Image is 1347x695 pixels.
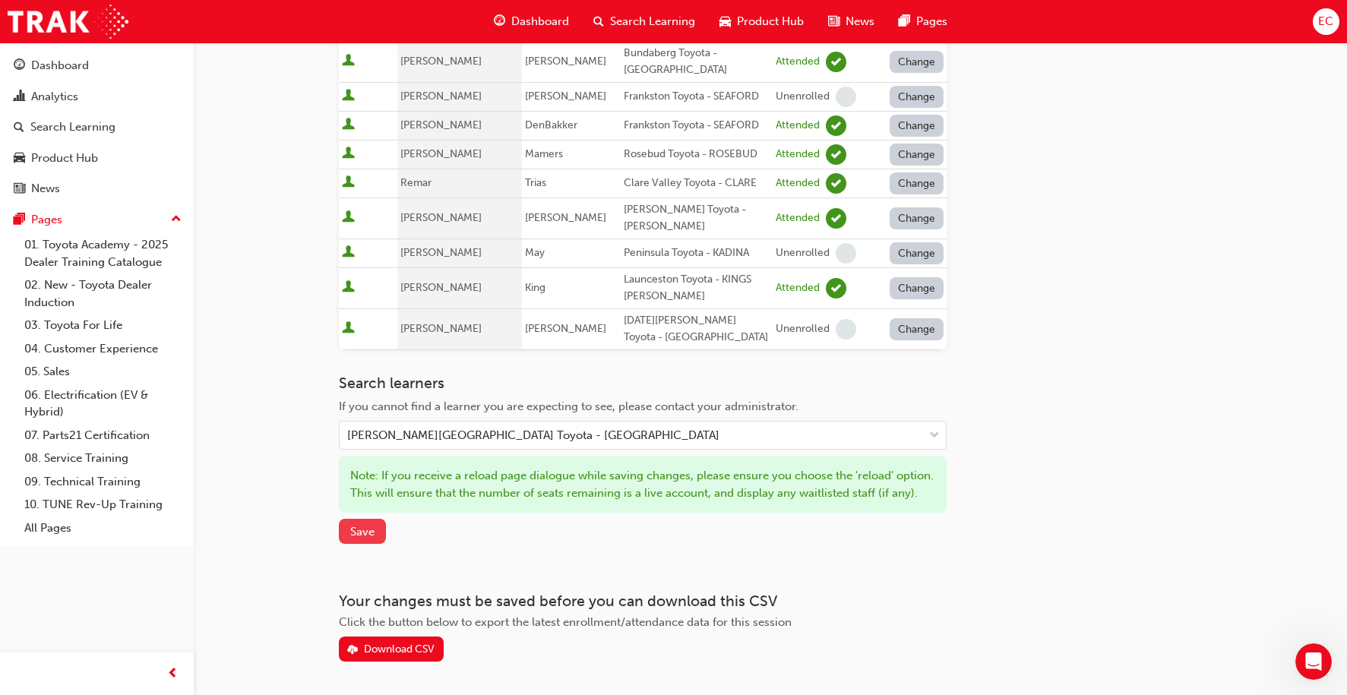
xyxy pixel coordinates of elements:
span: [PERSON_NAME] [525,90,606,103]
button: Change [890,51,944,73]
div: Attended [776,147,820,162]
button: Save [339,519,386,544]
div: Unenrolled [776,246,830,261]
button: Change [890,277,944,299]
span: car-icon [14,152,25,166]
span: [PERSON_NAME] [525,211,606,224]
a: 10. TUNE Rev-Up Training [18,493,188,517]
span: Product Hub [737,13,804,30]
span: learningRecordVerb_NONE-icon [836,243,856,264]
span: User is active [342,175,355,191]
span: User is active [342,89,355,104]
span: [PERSON_NAME] [400,147,482,160]
a: news-iconNews [816,6,887,37]
a: All Pages [18,517,188,540]
span: guage-icon [494,12,505,31]
div: Clare Valley Toyota - CLARE [624,175,770,192]
a: Product Hub [6,144,188,172]
span: Click the button below to export the latest enrollment/attendance data for this session [339,615,792,629]
span: Pages [916,13,947,30]
span: Remar [400,176,432,189]
a: 04. Customer Experience [18,337,188,361]
span: learningRecordVerb_ATTEND-icon [826,208,846,229]
div: Rosebud Toyota - ROSEBUD [624,146,770,163]
span: User is active [342,210,355,226]
a: pages-iconPages [887,6,960,37]
div: Attended [776,281,820,295]
span: User is active [342,280,355,295]
button: Download CSV [339,637,444,662]
div: Analytics [31,88,78,106]
div: [DATE][PERSON_NAME] Toyota - [GEOGRAPHIC_DATA] [624,312,770,346]
span: User is active [342,245,355,261]
button: Change [890,86,944,108]
a: News [6,175,188,203]
span: learningRecordVerb_NONE-icon [836,319,856,340]
div: Peninsula Toyota - KADINA [624,245,770,262]
span: If you cannot find a learner you are expecting to see, please contact your administrator. [339,400,798,413]
a: 09. Technical Training [18,470,188,494]
div: Bundaberg Toyota - [GEOGRAPHIC_DATA] [624,45,770,79]
button: DashboardAnalyticsSearch LearningProduct HubNews [6,49,188,206]
button: Change [890,144,944,166]
span: News [846,13,874,30]
span: Search Learning [610,13,695,30]
div: News [31,180,60,197]
h3: Your changes must be saved before you can download this CSV [339,592,947,610]
span: search-icon [14,121,24,134]
div: Unenrolled [776,90,830,104]
button: Change [890,115,944,137]
button: Change [890,242,944,264]
span: learningRecordVerb_ATTEND-icon [826,278,846,299]
a: 07. Parts21 Certification [18,424,188,447]
span: [PERSON_NAME] [400,55,482,68]
a: 01. Toyota Academy - 2025 Dealer Training Catalogue [18,233,188,273]
span: User is active [342,118,355,133]
span: prev-icon [167,665,179,684]
div: Attended [776,55,820,69]
span: [PERSON_NAME] [400,322,482,335]
a: Analytics [6,83,188,111]
span: learningRecordVerb_NONE-icon [836,87,856,107]
a: 02. New - Toyota Dealer Induction [18,273,188,314]
div: Unenrolled [776,322,830,336]
a: guage-iconDashboard [482,6,581,37]
div: [PERSON_NAME][GEOGRAPHIC_DATA] Toyota - [GEOGRAPHIC_DATA] [347,427,719,444]
img: Trak [8,5,128,39]
span: learningRecordVerb_ATTEND-icon [826,115,846,136]
a: 03. Toyota For Life [18,314,188,337]
span: User is active [342,321,355,336]
span: learningRecordVerb_ATTEND-icon [826,52,846,72]
span: learningRecordVerb_ATTEND-icon [826,144,846,165]
span: pages-icon [899,12,910,31]
iframe: Intercom live chat [1295,643,1332,680]
span: pages-icon [14,213,25,227]
div: Attended [776,211,820,226]
span: User is active [342,54,355,69]
div: Attended [776,118,820,133]
span: learningRecordVerb_ATTEND-icon [826,173,846,194]
span: King [525,281,545,294]
div: Product Hub [31,150,98,167]
button: EC [1313,8,1339,35]
span: Dashboard [511,13,569,30]
span: news-icon [828,12,840,31]
div: Launceston Toyota - KINGS [PERSON_NAME] [624,271,770,305]
a: Dashboard [6,52,188,80]
span: download-icon [347,644,358,657]
div: Frankston Toyota - SEAFORD [624,117,770,134]
button: Pages [6,206,188,234]
span: [PERSON_NAME] [400,211,482,224]
span: User is active [342,147,355,162]
span: [PERSON_NAME] [525,55,606,68]
span: [PERSON_NAME] [400,246,482,259]
div: [PERSON_NAME] Toyota - [PERSON_NAME] [624,201,770,235]
a: search-iconSearch Learning [581,6,707,37]
span: [PERSON_NAME] [525,322,606,335]
span: DenBakker [525,118,577,131]
span: May [525,246,545,259]
div: Pages [31,211,62,229]
span: [PERSON_NAME] [400,118,482,131]
a: 08. Service Training [18,447,188,470]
